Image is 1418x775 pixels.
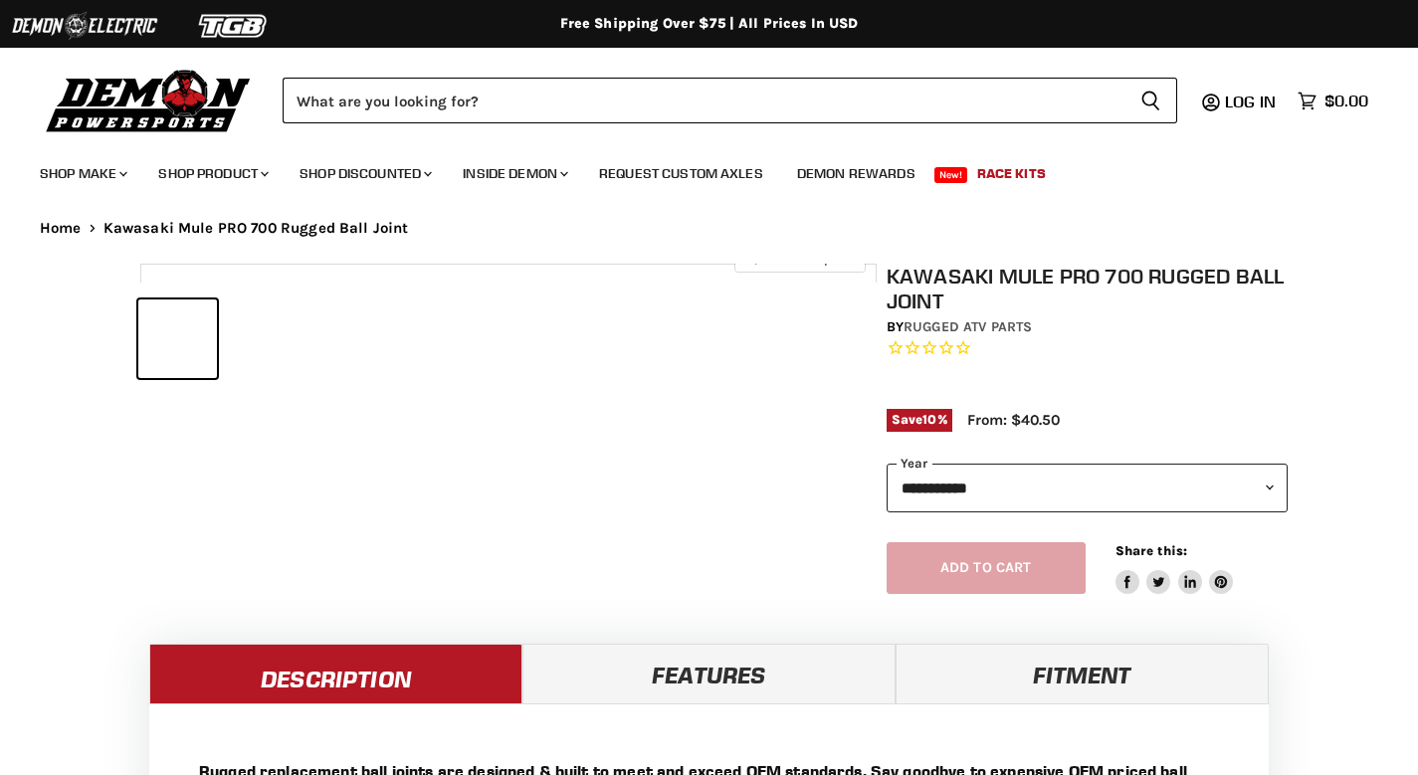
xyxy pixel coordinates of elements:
[1216,93,1288,110] a: Log in
[962,153,1061,194] a: Race Kits
[887,264,1289,313] h1: Kawasaki Mule PRO 700 Rugged Ball Joint
[887,409,952,431] span: Save %
[40,65,258,135] img: Demon Powersports
[1225,92,1276,111] span: Log in
[744,251,855,266] span: Click to expand
[887,338,1289,359] span: Rated 0.0 out of 5 stars 0 reviews
[448,153,580,194] a: Inside Demon
[103,220,409,237] span: Kawasaki Mule PRO 700 Rugged Ball Joint
[967,411,1060,429] span: From: $40.50
[149,644,522,703] a: Description
[782,153,930,194] a: Demon Rewards
[1324,92,1368,110] span: $0.00
[934,167,968,183] span: New!
[25,153,139,194] a: Shop Make
[25,145,1363,194] ul: Main menu
[887,464,1289,512] select: year
[143,153,281,194] a: Shop Product
[285,153,444,194] a: Shop Discounted
[896,644,1269,703] a: Fitment
[159,7,308,45] img: TGB Logo 2
[10,7,159,45] img: Demon Electric Logo 2
[584,153,778,194] a: Request Custom Axles
[1115,543,1187,558] span: Share this:
[904,318,1032,335] a: Rugged ATV Parts
[1115,542,1234,595] aside: Share this:
[283,78,1177,123] form: Product
[1124,78,1177,123] button: Search
[1288,87,1378,115] a: $0.00
[522,644,896,703] a: Features
[40,220,82,237] a: Home
[283,78,1124,123] input: Search
[922,412,936,427] span: 10
[887,316,1289,338] div: by
[138,299,217,378] button: IMAGE thumbnail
